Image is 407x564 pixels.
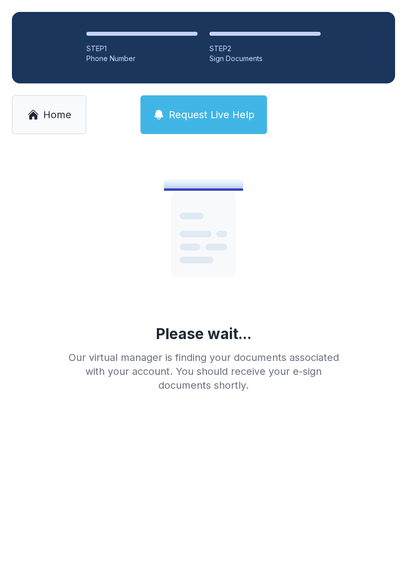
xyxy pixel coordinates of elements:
span: Home [43,108,71,122]
span: Request Live Help [169,108,255,122]
div: Phone Number [86,54,198,64]
div: STEP 1 [86,44,198,54]
div: STEP 2 [209,44,321,54]
div: Sign Documents [209,54,321,64]
div: Please wait... [156,325,252,343]
div: Our virtual manager is finding your documents associated with your account. You should receive yo... [61,351,346,392]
